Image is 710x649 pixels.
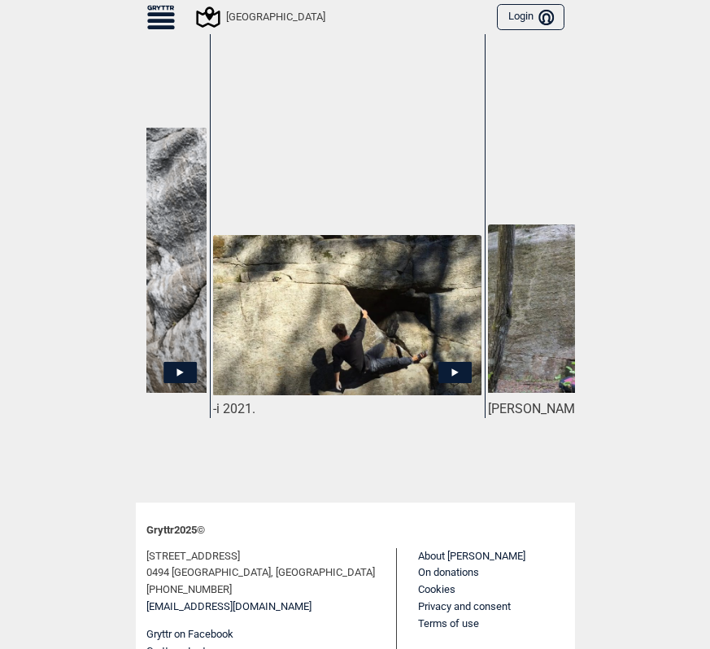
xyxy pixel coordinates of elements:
span: [PHONE_NUMBER] [146,581,232,599]
img: Dobbeltraversen [213,235,481,395]
span: 0494 [GEOGRAPHIC_DATA], [GEOGRAPHIC_DATA] [146,564,375,581]
button: Login [497,4,564,31]
div: - [213,401,481,418]
a: Cookies [418,583,455,595]
a: [EMAIL_ADDRESS][DOMAIN_NAME] [146,599,311,616]
a: About [PERSON_NAME] [418,550,525,562]
div: Gryttr 2025 © [146,513,564,548]
a: Terms of use [418,617,479,629]
a: Privacy and consent [418,600,511,612]
div: [GEOGRAPHIC_DATA] [198,7,325,27]
span: i 2021. [216,401,255,416]
a: On donations [418,566,479,578]
button: Gryttr on Facebook [146,626,233,643]
span: [STREET_ADDRESS] [146,548,240,565]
